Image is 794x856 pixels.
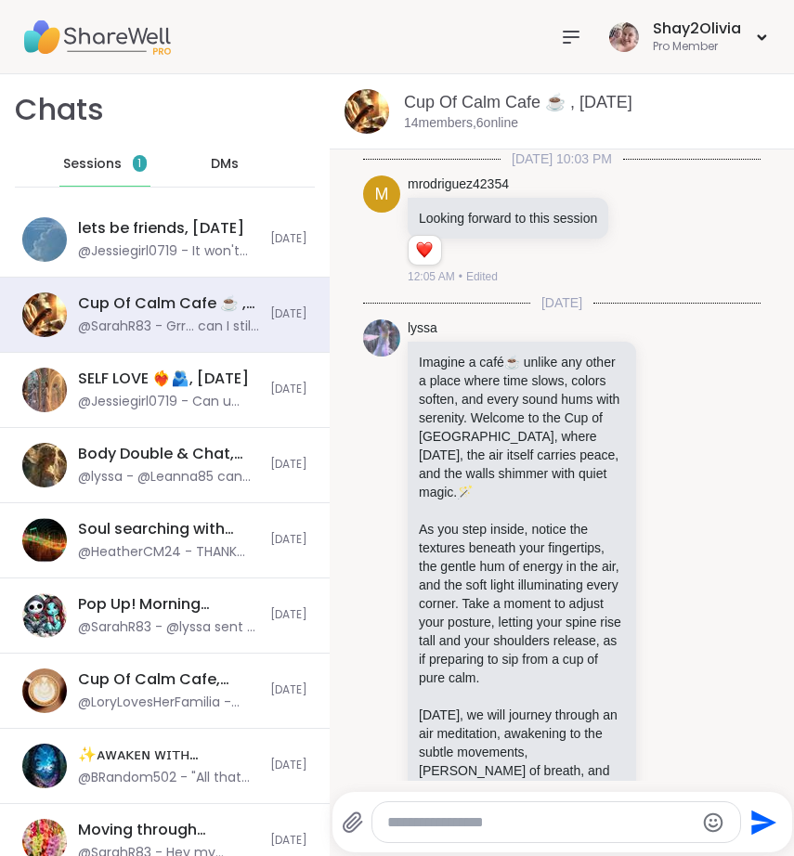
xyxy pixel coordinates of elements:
[270,231,307,247] span: [DATE]
[408,268,455,285] span: 12:05 AM
[414,243,434,258] button: Reactions: love
[63,155,122,174] span: Sessions
[653,39,741,55] div: Pro Member
[270,382,307,397] span: [DATE]
[459,268,462,285] span: •
[653,19,741,39] div: Shay2Olivia
[270,682,307,698] span: [DATE]
[609,22,639,52] img: Shay2Olivia
[78,318,259,336] div: @SarahR83 - Grr... can I still do Gratitude, but on a different day?
[22,217,67,262] img: lets be friends, Sep 09
[419,209,597,227] p: Looking forward to this session
[22,668,67,713] img: Cup Of Calm Cafe, Sep 08
[270,607,307,623] span: [DATE]
[741,801,783,843] button: Send
[22,5,171,70] img: ShareWell Nav Logo
[78,519,259,539] div: Soul searching with music -Special topic edition! , [DATE]
[702,811,724,834] button: Emoji picker
[504,355,520,370] span: ☕
[363,319,400,357] img: https://sharewell-space-live.sfo3.digitaloceanspaces.com/user-generated/666f9ab0-b952-44c3-ad34-f...
[78,618,259,637] div: @SarahR83 - @lyssa sent a DM
[387,813,695,832] textarea: Type your message
[404,93,632,111] a: Cup Of Calm Cafe ☕️ , [DATE]
[270,758,307,773] span: [DATE]
[22,368,67,412] img: SELF LOVE ❤️‍🔥🫂, Sep 09
[22,443,67,487] img: Body Double & Chat, Sep 09
[408,319,437,338] a: lyssa
[78,444,259,464] div: Body Double & Chat, [DATE]
[270,532,307,548] span: [DATE]
[22,292,67,337] img: Cup Of Calm Cafe ☕️ , Sep 09
[409,236,441,266] div: Reaction list
[419,520,625,687] p: As you step inside, notice the textures beneath your fingertips, the gentle hum of energy in the ...
[78,694,259,712] div: @LoryLovesHerFamilia - gotcha i wasn;t able to sign up [DATE] but i did register for [DATE] (hope...
[78,543,259,562] div: @HeatherCM24 - THANK YOU TO EVERONE STICKING IT OUT FOR THE WHOLE SESSION!!!💯🎉🫶 I couldn't have d...
[78,820,259,840] div: Moving through [GEOGRAPHIC_DATA], [DATE]
[501,149,623,168] span: [DATE] 10:03 PM
[78,218,244,239] div: lets be friends, [DATE]
[78,669,259,690] div: Cup Of Calm Cafe, [DATE]
[466,268,498,285] span: Edited
[78,369,249,389] div: SELF LOVE ❤️‍🔥🫂, [DATE]
[78,468,259,486] div: @lyssa - @Leanna85 can you hear me?
[137,156,141,172] span: 1
[419,706,625,854] p: [DATE], we will journey through an air meditation, awakening to the subtle movements, [PERSON_NAM...
[457,485,473,499] span: 🪄
[375,182,389,207] span: m
[22,518,67,563] img: Soul searching with music -Special topic edition! , Sep 08
[78,594,259,615] div: Pop Up! Morning Session!, [DATE]
[270,457,307,473] span: [DATE]
[419,353,625,501] p: Imagine a café ️ unlike any other a place where time slows, colors soften, and every sound hums w...
[235,156,250,171] iframe: Spotlight
[78,393,259,411] div: @Jessiegirl0719 - Can u accept my request for some reason @SarahR83 it won't let me message you
[408,175,509,194] a: mrodriguez42354
[15,89,104,131] h1: Chats
[22,593,67,638] img: Pop Up! Morning Session!, Sep 09
[530,293,593,312] span: [DATE]
[404,114,518,133] p: 14 members, 6 online
[78,242,259,261] div: @Jessiegirl0719 - It won't let me message you @SarahR83
[270,833,307,849] span: [DATE]
[22,744,67,788] img: ✨ᴀᴡᴀᴋᴇɴ ᴡɪᴛʜ ʙᴇᴀᴜᴛɪғᴜʟ sᴏᴜʟs 200thSession, Sep 09
[345,89,389,134] img: Cup Of Calm Cafe ☕️ , Sep 09
[270,306,307,322] span: [DATE]
[78,293,259,314] div: Cup Of Calm Cafe ☕️ , [DATE]
[78,769,259,787] div: @BRandom502 - "All that we see or seem is but a dream within a dream" [PERSON_NAME]
[78,745,259,765] div: ✨ᴀᴡᴀᴋᴇɴ ᴡɪᴛʜ ʙᴇᴀᴜᴛɪғᴜʟ sᴏᴜʟs 200thSession, [DATE]
[211,155,239,174] span: DMs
